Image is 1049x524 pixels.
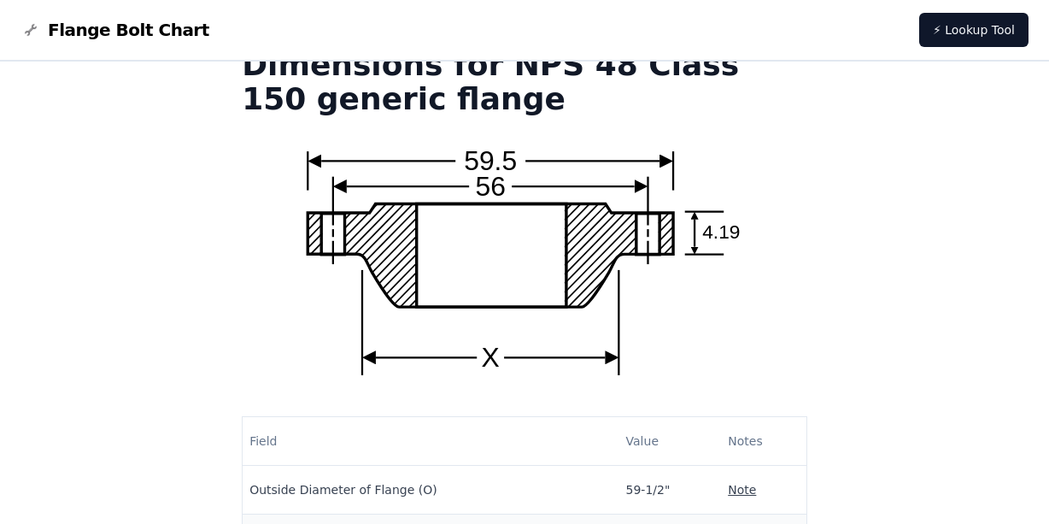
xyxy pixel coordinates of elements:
[243,417,618,466] th: Field
[475,171,505,202] text: 56
[721,417,806,466] th: Notes
[702,221,740,243] text: 4.19
[48,18,209,42] span: Flange Bolt Chart
[464,145,517,176] text: 59.5
[21,18,209,42] a: Flange Bolt Chart LogoFlange Bolt Chart
[728,481,756,498] button: Note
[243,466,618,515] td: Outside Diameter of Flange (O)
[482,342,500,373] text: X
[619,466,722,515] td: 59-1/2"
[619,417,722,466] th: Value
[919,13,1028,47] a: ⚡ Lookup Tool
[21,20,41,40] img: Flange Bolt Chart Logo
[242,48,807,116] h1: Dimensions for NPS 48 Class 150 generic flange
